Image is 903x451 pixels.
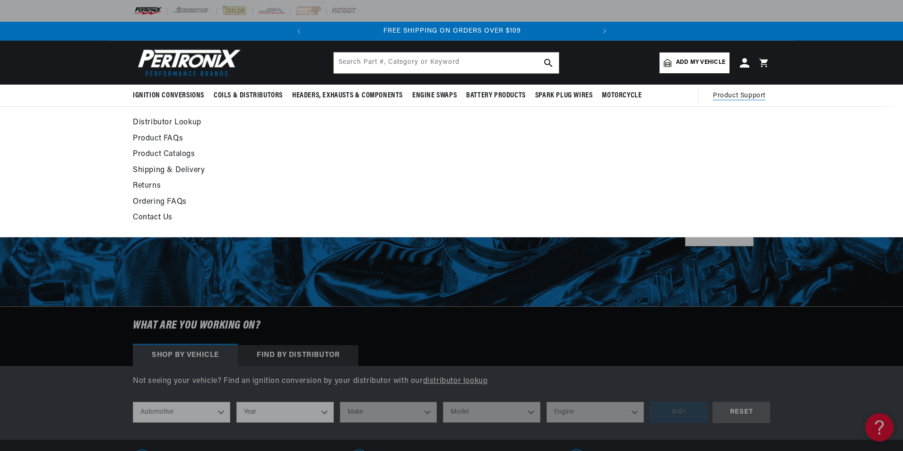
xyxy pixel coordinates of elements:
select: Make [340,402,437,423]
a: Product Catalogs [133,148,598,161]
a: Ordering FAQs [133,196,598,209]
a: Returns [133,180,598,193]
summary: Headers, Exhausts & Components [287,85,408,107]
span: Spark Plug Wires [535,91,593,101]
a: distributor lookup [423,377,488,385]
a: Contact Us [133,211,598,225]
img: Pertronix [133,46,242,79]
a: Distributor Lookup [133,116,598,130]
summary: Ignition Conversions [133,85,209,107]
select: Model [443,402,540,423]
div: Find by Distributor [238,345,358,366]
span: Product Support [713,91,765,101]
span: Add my vehicle [676,58,725,67]
span: Headers, Exhausts & Components [292,91,403,101]
p: Not seeing your vehicle? Find an ignition conversion by your distributor with our [133,375,770,388]
a: Add my vehicle [660,52,729,73]
select: Engine [547,402,644,423]
select: Ride Type [133,402,230,423]
span: Engine Swaps [412,91,457,101]
summary: Coils & Distributors [209,85,287,107]
div: 2 of 2 [309,26,596,36]
button: Translation missing: en.sections.announcements.previous_announcement [289,22,308,41]
div: Announcement [309,26,596,36]
input: Search Part #, Category or Keyword [334,52,559,73]
div: Shop by vehicle [133,345,238,366]
span: FREE SHIPPING ON ORDERS OVER $109 [383,27,521,35]
summary: Battery Products [461,85,530,107]
span: Motorcycle [602,91,642,101]
span: Battery Products [466,91,526,101]
summary: Product Support [713,85,770,107]
summary: Spark Plug Wires [530,85,598,107]
div: RESET [712,402,770,423]
button: Translation missing: en.sections.announcements.next_announcement [595,22,614,41]
h6: What are you working on? [109,307,794,345]
select: Year [236,402,334,423]
summary: Motorcycle [597,85,646,107]
a: Shipping & Delivery [133,164,598,177]
span: Coils & Distributors [214,91,283,101]
summary: Engine Swaps [408,85,461,107]
span: Ignition Conversions [133,91,204,101]
button: search button [538,52,559,73]
slideshow-component: Translation missing: en.sections.announcements.announcement_bar [109,22,794,41]
a: Product FAQs [133,132,598,146]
